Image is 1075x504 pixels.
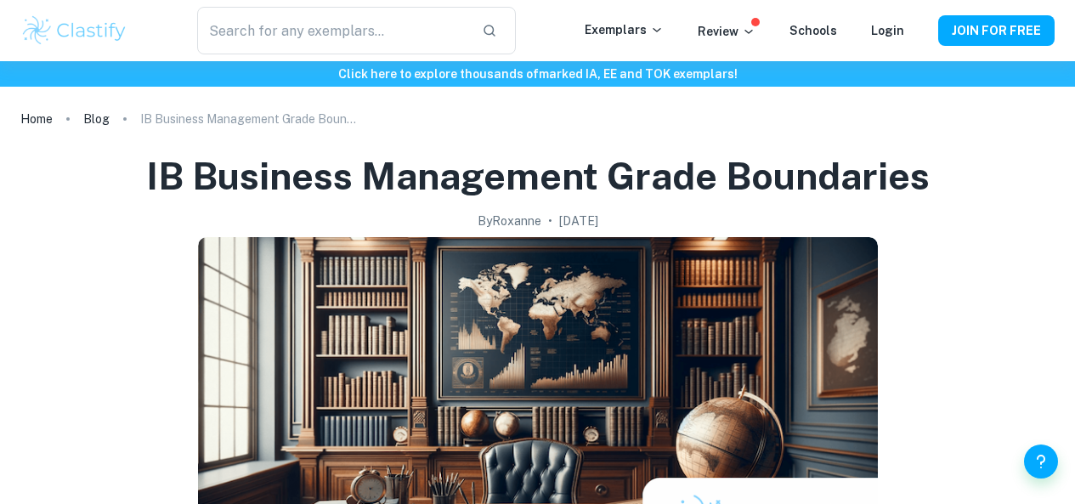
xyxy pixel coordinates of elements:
h6: Click here to explore thousands of marked IA, EE and TOK exemplars ! [3,65,1072,83]
p: Review [698,22,755,41]
h1: IB Business Management Grade Boundaries [146,151,930,201]
button: JOIN FOR FREE [938,15,1055,46]
h2: By Roxanne [478,212,541,230]
a: Login [871,24,904,37]
p: IB Business Management Grade Boundaries [140,110,361,128]
p: • [548,212,552,230]
h2: [DATE] [559,212,598,230]
a: Blog [83,107,110,131]
button: Help and Feedback [1024,445,1058,479]
img: Clastify logo [20,14,128,48]
a: Schools [789,24,837,37]
input: Search for any exemplars... [197,7,469,54]
p: Exemplars [585,20,664,39]
a: Home [20,107,53,131]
